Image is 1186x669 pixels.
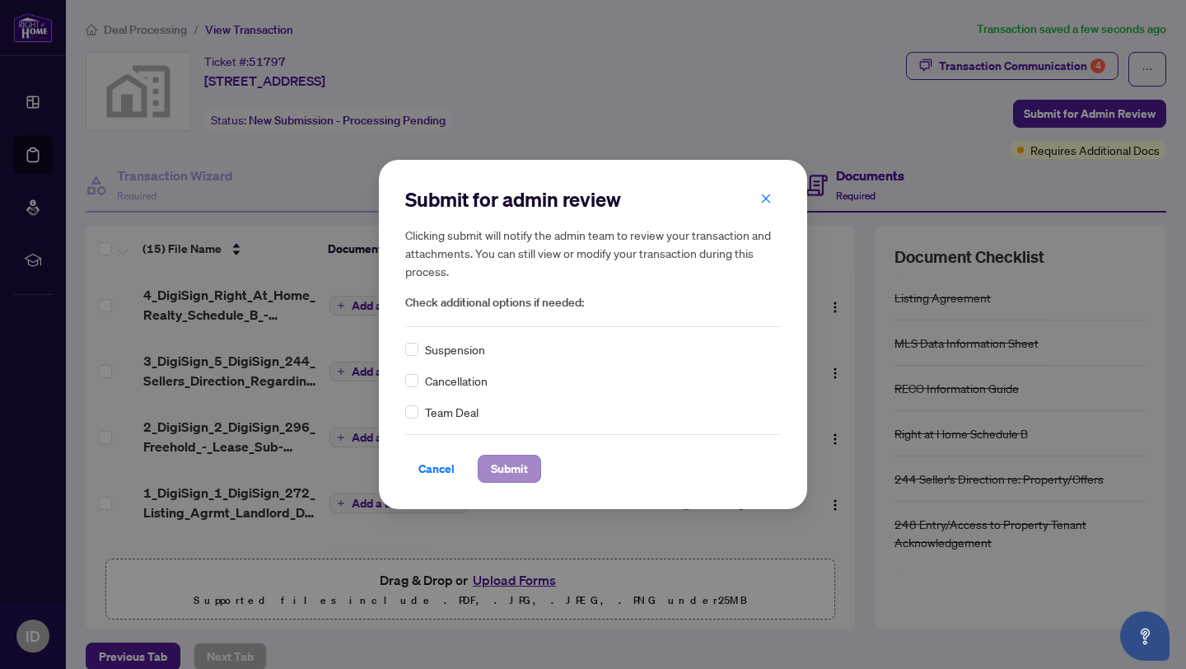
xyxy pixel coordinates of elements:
span: Cancellation [425,372,488,390]
span: Suspension [425,340,485,358]
h5: Clicking submit will notify the admin team to review your transaction and attachments. You can st... [405,226,781,280]
button: Cancel [405,455,468,483]
span: Submit [491,456,528,482]
button: Submit [478,455,541,483]
span: Cancel [418,456,455,482]
span: close [760,193,772,204]
button: Open asap [1120,611,1170,661]
h2: Submit for admin review [405,186,781,213]
span: Team Deal [425,403,479,421]
span: Check additional options if needed: [405,293,781,312]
